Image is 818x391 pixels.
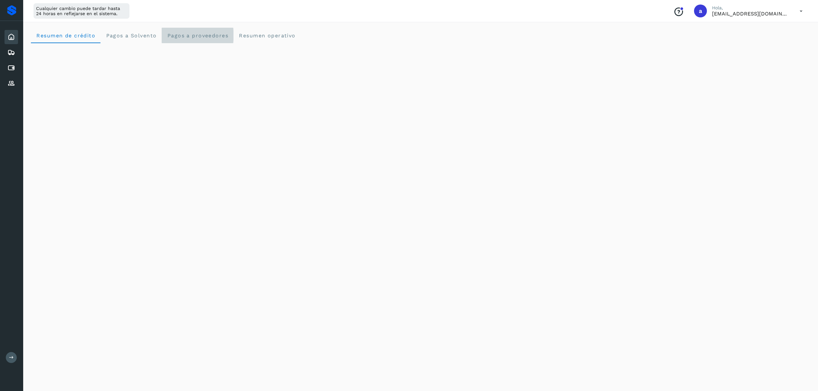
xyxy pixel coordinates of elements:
[33,3,129,19] div: Cualquier cambio puede tardar hasta 24 horas en reflejarse en el sistema.
[239,33,296,39] span: Resumen operativo
[106,33,157,39] span: Pagos a Solvento
[36,33,95,39] span: Resumen de crédito
[712,5,789,11] p: Hola,
[167,33,228,39] span: Pagos a proveedores
[5,30,18,44] div: Inicio
[5,61,18,75] div: Cuentas por pagar
[5,45,18,60] div: Embarques
[712,11,789,17] p: acruz@pakmailcentrooperativo.com
[5,76,18,91] div: Proveedores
